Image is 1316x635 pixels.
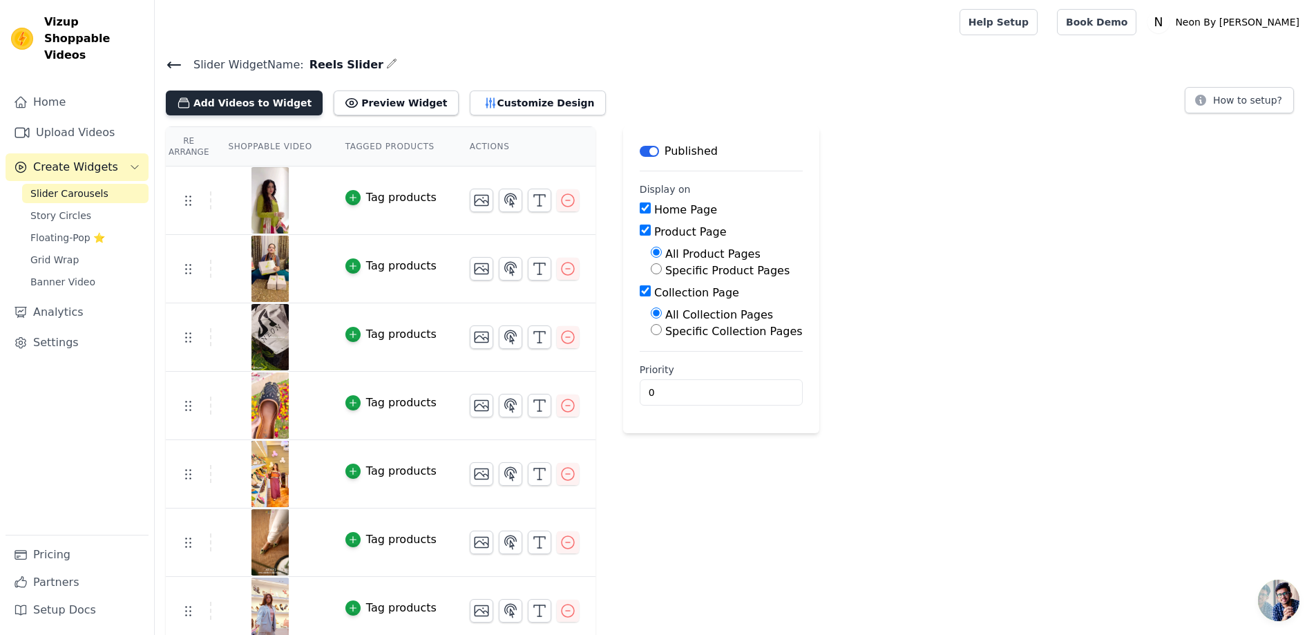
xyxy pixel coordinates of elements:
[470,599,493,623] button: Change Thumbnail
[1147,10,1305,35] button: N Neon By [PERSON_NAME]
[345,395,437,411] button: Tag products
[366,463,437,480] div: Tag products
[334,91,458,115] button: Preview Widget
[1185,97,1294,110] a: How to setup?
[960,9,1038,35] a: Help Setup
[345,463,437,480] button: Tag products
[453,127,595,167] th: Actions
[22,206,149,225] a: Story Circles
[665,143,718,160] p: Published
[251,236,289,302] img: vizup-images-34d1.jpg
[386,55,397,74] div: Edit Name
[470,394,493,417] button: Change Thumbnail
[6,88,149,116] a: Home
[30,253,79,267] span: Grid Wrap
[345,258,437,274] button: Tag products
[251,441,289,507] img: vizup-images-90ce.jpg
[11,28,33,50] img: Vizup
[654,203,717,216] label: Home Page
[640,363,803,377] label: Priority
[166,91,323,115] button: Add Videos to Widget
[329,127,453,167] th: Tagged Products
[22,272,149,292] a: Banner Video
[6,153,149,181] button: Create Widgets
[654,286,739,299] label: Collection Page
[30,231,105,245] span: Floating-Pop ⭐
[665,308,773,321] label: All Collection Pages
[6,569,149,596] a: Partners
[1185,87,1294,113] button: How to setup?
[366,326,437,343] div: Tag products
[1057,9,1136,35] a: Book Demo
[366,600,437,616] div: Tag products
[44,14,143,64] span: Vizup Shoppable Videos
[251,509,289,576] img: vizup-images-de2f.jpg
[366,531,437,548] div: Tag products
[470,325,493,349] button: Change Thumbnail
[366,189,437,206] div: Tag products
[6,119,149,146] a: Upload Videos
[6,596,149,624] a: Setup Docs
[345,600,437,616] button: Tag products
[470,531,493,554] button: Change Thumbnail
[366,395,437,411] div: Tag products
[665,247,761,260] label: All Product Pages
[211,127,328,167] th: Shoppable Video
[470,462,493,486] button: Change Thumbnail
[366,258,437,274] div: Tag products
[6,298,149,326] a: Analytics
[470,189,493,212] button: Change Thumbnail
[30,187,108,200] span: Slider Carousels
[251,372,289,439] img: vizup-images-2ac4.png
[345,326,437,343] button: Tag products
[30,209,91,222] span: Story Circles
[470,257,493,281] button: Change Thumbnail
[166,127,211,167] th: Re Arrange
[654,225,727,238] label: Product Page
[304,57,383,73] span: Reels Slider
[470,91,606,115] button: Customize Design
[665,264,790,277] label: Specific Product Pages
[251,304,289,370] img: vizup-images-172e.png
[1170,10,1305,35] p: Neon By [PERSON_NAME]
[6,329,149,357] a: Settings
[22,250,149,269] a: Grid Wrap
[1154,15,1163,29] text: N
[251,167,289,234] img: vizup-images-c6ea.jpg
[1258,580,1299,621] div: Open chat
[182,57,304,73] span: Slider Widget Name:
[6,541,149,569] a: Pricing
[30,275,95,289] span: Banner Video
[22,184,149,203] a: Slider Carousels
[640,182,691,196] legend: Display on
[345,531,437,548] button: Tag products
[345,189,437,206] button: Tag products
[665,325,803,338] label: Specific Collection Pages
[22,228,149,247] a: Floating-Pop ⭐
[33,159,118,176] span: Create Widgets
